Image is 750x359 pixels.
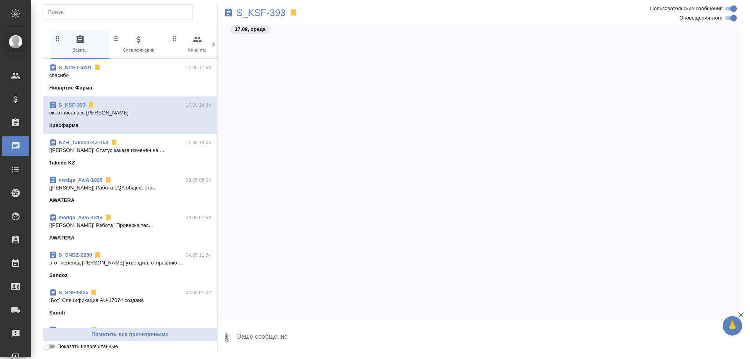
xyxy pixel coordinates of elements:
svg: Отписаться [104,214,112,221]
svg: Отписаться [94,251,102,259]
span: 🙏 [726,318,739,334]
a: S_NVRT-5201 [59,64,92,70]
p: 17.09, среда [235,25,266,33]
a: KZH_Takeda-KZ-153 [59,139,109,145]
a: S_KSF-393 [59,102,86,108]
svg: Отписаться [93,64,101,71]
div: medqa_AwA-181409.09 07:53[[PERSON_NAME]] Работа "Проверка тес...AWATERA [43,209,217,246]
span: Пользовательские сообщения [650,5,723,13]
span: Заказы [54,35,106,54]
button: 🙏 [723,316,742,336]
svg: Отписаться [87,101,95,109]
p: 04.09 11:54 [186,251,211,259]
svg: Зажми и перетащи, чтобы поменять порядок вкладок [171,35,179,42]
div: medqa_AwA-182909.09 08:04[[PERSON_NAME]] Работа LQA общее. ста...AWATERA [43,171,217,209]
a: S_SNF-6845 [59,327,88,333]
p: AWATERA [49,196,75,204]
svg: Отписаться [110,139,118,146]
p: Новартис Фарма [49,84,92,92]
p: ок, отписалась [PERSON_NAME] [49,109,211,117]
p: [Бот] Спецификация AU-17074 создана [49,296,211,304]
p: Красфарма [49,121,79,129]
a: S_SNF-6825 [59,289,88,295]
div: KZH_Takeda-KZ-15317.09 13:00[[PERSON_NAME]] Статус заказа изменен на ...Takeda KZ [43,134,217,171]
p: Takeda KZ [49,159,75,167]
p: Sandoz [49,271,68,279]
p: спасибо [49,71,211,79]
div: S_KSF-39317.09 14:34ок, отписалась [PERSON_NAME]Красфарма [43,96,217,134]
p: [[PERSON_NAME]] Работа LQA общее. ста... [49,184,211,192]
svg: Отписаться [104,176,112,184]
span: Оповещения-логи [679,14,723,22]
p: AWATERA [49,234,75,242]
p: этот перевод [PERSON_NAME] утвердил, отправляю ... [49,259,211,267]
div: S_SNF-682504.09 01:02[Бот] Спецификация AU-17074 созданаSanofi [43,284,217,321]
button: Пометить все прочитанными [43,328,217,341]
p: 04.09 01:02 [186,326,211,334]
p: Sanofi [49,309,65,317]
p: [[PERSON_NAME]] Работа "Проверка тес... [49,221,211,229]
a: S_SNDZ-2280 [59,252,92,258]
div: S_SNF-684504.09 01:02[Бот] Спецификация AU-17077 созданаSanofi [43,321,217,359]
p: 09.09 08:04 [186,176,211,184]
span: Пометить все прочитанными [47,330,213,339]
span: Показать непрочитанные [57,343,118,350]
span: Клиенты [171,35,223,54]
p: 04.09 01:02 [186,289,211,296]
a: medqa_AwA-1814 [59,214,103,220]
span: Спецификации [112,35,165,54]
p: 09.09 07:53 [186,214,211,221]
svg: Отписаться [90,326,98,334]
a: medqa_AwA-1829 [59,177,103,183]
div: S_NVRT-520117.09 17:53спасибоНовартис Фарма [43,59,217,96]
p: 17.09 17:53 [186,64,211,71]
svg: Зажми и перетащи, чтобы поменять порядок вкладок [112,35,120,42]
div: S_SNDZ-228004.09 11:54этот перевод [PERSON_NAME] утвердил, отправляю ...Sandoz [43,246,217,284]
svg: Зажми и перетащи, чтобы поменять порядок вкладок [54,35,61,42]
p: 17.09 13:00 [186,139,211,146]
svg: Отписаться [90,289,98,296]
p: 17.09 14:34 [186,101,211,109]
a: S_KSF-393 [236,9,286,17]
input: Поиск [48,7,192,18]
p: [[PERSON_NAME]] Статус заказа изменен на ... [49,146,211,154]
